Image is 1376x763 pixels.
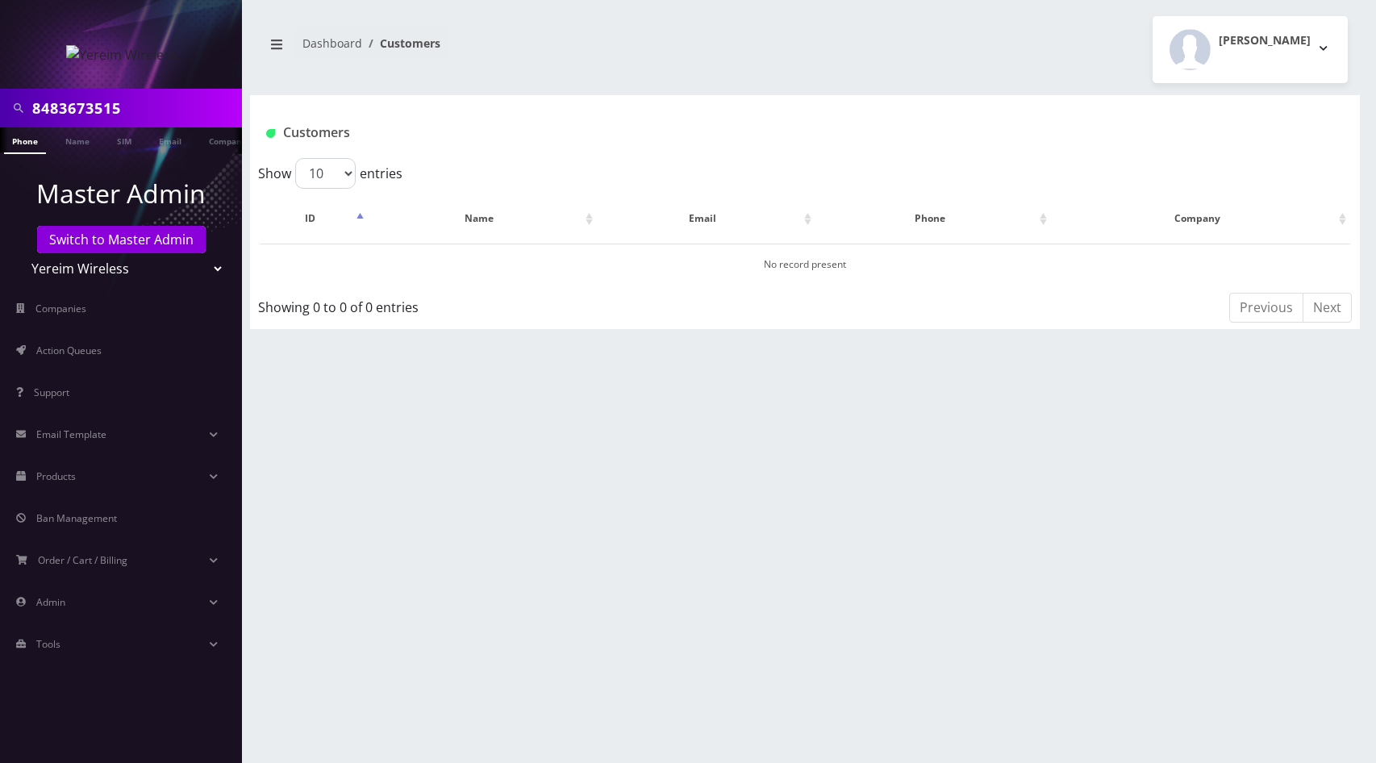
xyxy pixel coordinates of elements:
[1153,16,1348,83] button: [PERSON_NAME]
[36,511,117,525] span: Ban Management
[36,595,65,609] span: Admin
[266,125,1160,140] h1: Customers
[302,35,362,51] a: Dashboard
[37,226,206,253] a: Switch to Master Admin
[362,35,440,52] li: Customers
[36,637,60,651] span: Tools
[258,291,702,317] div: Showing 0 to 0 of 0 entries
[34,386,69,399] span: Support
[1053,195,1350,242] th: Company: activate to sort column ascending
[151,127,190,152] a: Email
[369,195,596,242] th: Name: activate to sort column ascending
[1229,293,1303,323] a: Previous
[1219,34,1311,48] h2: [PERSON_NAME]
[295,158,356,189] select: Showentries
[260,244,1350,285] td: No record present
[817,195,1051,242] th: Phone: activate to sort column ascending
[262,27,793,73] nav: breadcrumb
[35,302,86,315] span: Companies
[598,195,815,242] th: Email: activate to sort column ascending
[1303,293,1352,323] a: Next
[258,158,402,189] label: Show entries
[201,127,255,152] a: Company
[260,195,368,242] th: ID: activate to sort column descending
[66,45,177,65] img: Yereim Wireless
[109,127,140,152] a: SIM
[38,553,127,567] span: Order / Cart / Billing
[36,427,106,441] span: Email Template
[36,469,76,483] span: Products
[4,127,46,154] a: Phone
[32,93,238,123] input: Search in Company
[36,344,102,357] span: Action Queues
[57,127,98,152] a: Name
